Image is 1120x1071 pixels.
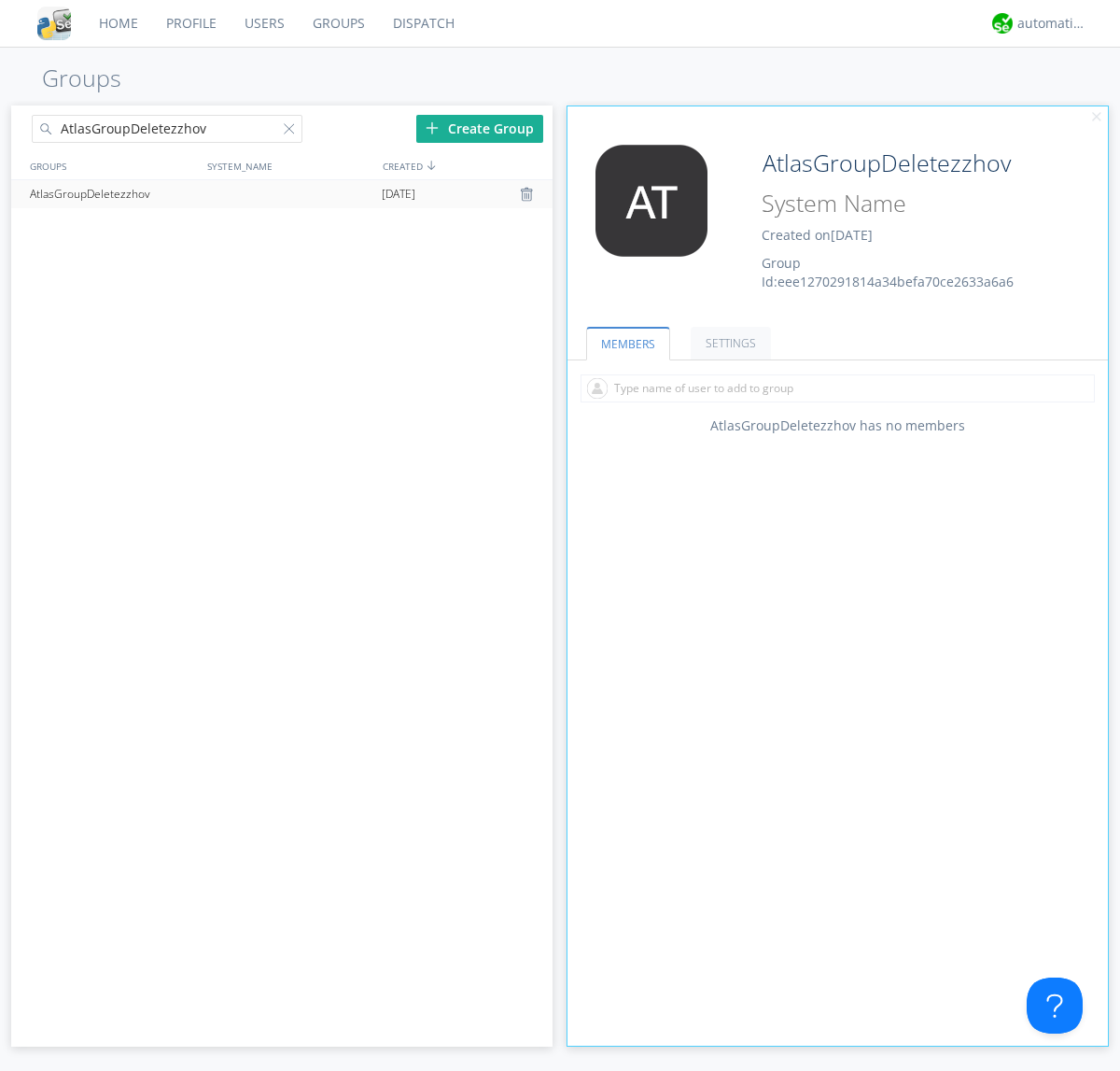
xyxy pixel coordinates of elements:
div: Create Group [416,115,543,143]
span: [DATE] [382,180,415,208]
div: CREATED [378,152,554,179]
img: cancel.svg [1090,111,1103,124]
iframe: Toggle Customer Support [1027,978,1083,1034]
a: MEMBERS [586,327,670,360]
div: AtlasGroupDeletezzhov has no members [567,416,1109,435]
img: d2d01cd9b4174d08988066c6d424eccd [992,13,1013,34]
div: GROUPS [25,152,198,179]
input: System Name [755,186,1057,221]
div: automation+atlas [1017,14,1087,33]
input: Type name of user to add to group [581,374,1095,402]
a: SETTINGS [691,327,771,359]
span: [DATE] [831,226,873,244]
span: Group Id: eee1270291814a34befa70ce2633a6a6 [762,254,1014,290]
div: SYSTEM_NAME [203,152,378,179]
img: plus.svg [426,121,439,134]
span: Created on [762,226,873,244]
img: 373638.png [581,145,721,257]
img: cddb5a64eb264b2086981ab96f4c1ba7 [37,7,71,40]
div: AtlasGroupDeletezzhov [25,180,200,208]
a: AtlasGroupDeletezzhov[DATE] [11,180,553,208]
input: Search groups [32,115,302,143]
input: Group Name [755,145,1057,182]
